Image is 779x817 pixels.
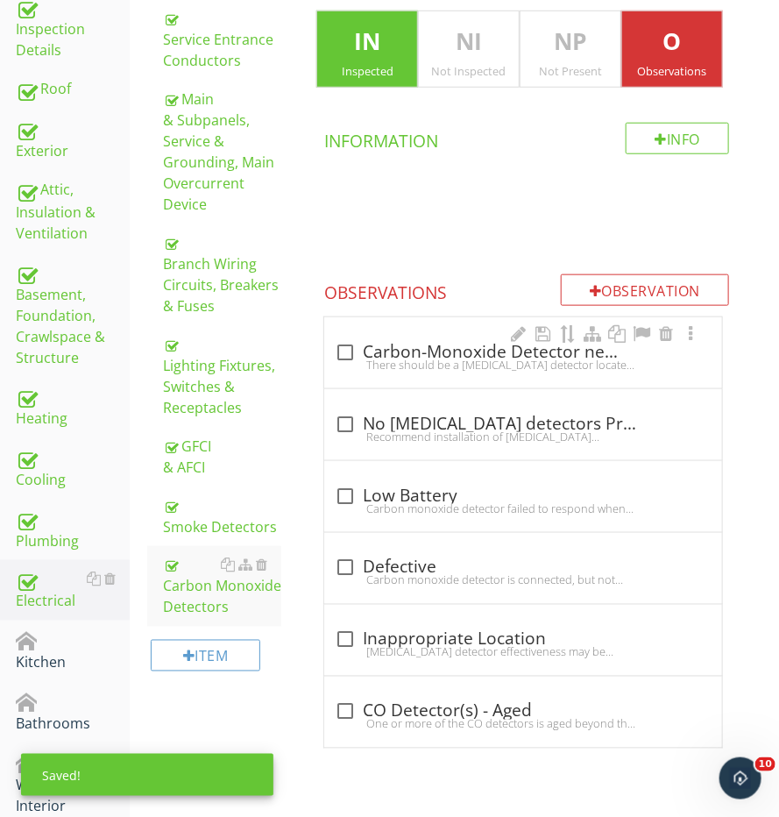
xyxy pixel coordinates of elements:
div: There should be a [MEDICAL_DATA] detector located in the room of the fireplace and near any gas a... [335,358,712,372]
div: Service Entrance Conductors [163,8,281,71]
div: Inspected [317,64,417,78]
div: One or more of the CO detectors is aged beyond the recommend service life and is in need of repla... [335,717,712,731]
div: Item [151,640,260,671]
div: Bathrooms [16,691,130,735]
div: Carbon monoxide detector failed to respond when tested. Recommend battery be replaced. [335,501,712,515]
p: NI [419,25,519,60]
div: Observation [561,274,729,306]
iframe: Intercom live chat [719,757,761,799]
div: Smoke Detectors [163,495,281,537]
div: Plumbing [16,508,130,551]
p: NP [521,25,620,60]
div: [MEDICAL_DATA] detector effectiveness may be compromised due to location. Recommend relocating ac... [335,645,712,659]
div: Branch Wiring Circuits, Breakers & Fuses [163,232,281,316]
span: 10 [755,757,775,771]
h4: Information [324,123,729,153]
div: Info [626,123,729,154]
h4: Observations [324,274,729,304]
div: Saved! [21,754,273,796]
div: Doors, Windows & Interior [16,752,130,817]
div: Heating [16,386,130,430]
div: Recommend installation of [MEDICAL_DATA] Detectors near Gas appliances and near bedrooms. [335,430,712,444]
p: O [622,25,722,60]
div: Main & Subpanels, Service & Grounding, Main Overcurrent Device [163,89,281,215]
div: Lighting Fixtures, Switches & Receptacles [163,334,281,418]
div: Observations [622,64,722,78]
div: Not Inspected [419,64,519,78]
div: Not Present [521,64,620,78]
p: IN [317,25,417,60]
div: Basement, Foundation, Crawlspace & Structure [16,261,130,368]
div: Carbon Monoxide Detectors [163,555,281,618]
div: Exterior [16,117,130,161]
div: Cooling [16,446,130,490]
div: Attic, Insulation & Ventilation [16,179,130,244]
div: GFCI & AFCI [163,436,281,478]
div: Carbon monoxide detector is connected, but not functioning properly. Recommend replacement. [335,573,712,587]
div: Roof [16,78,130,101]
div: Electrical [16,569,130,613]
div: Kitchen [16,629,130,673]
